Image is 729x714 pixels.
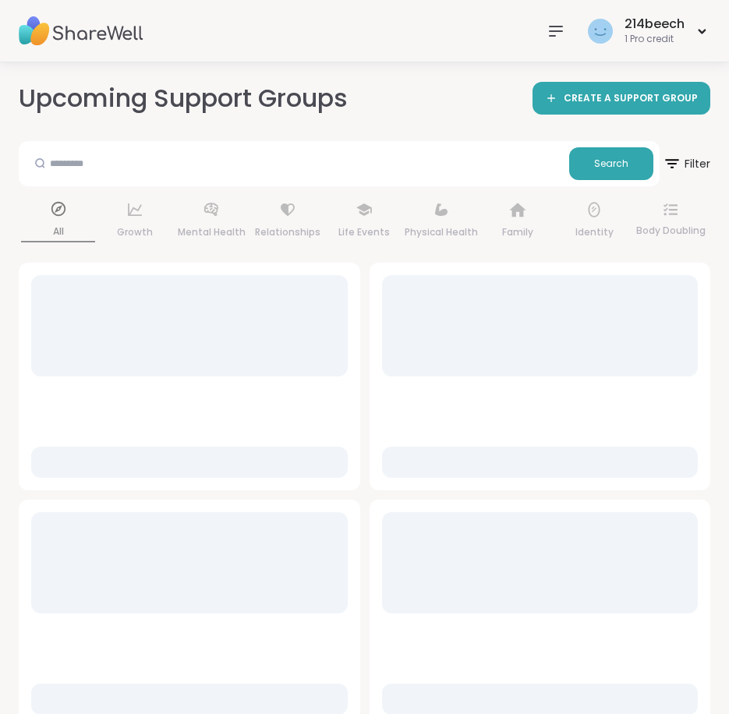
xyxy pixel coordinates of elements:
[625,16,685,33] div: 214beech
[569,147,653,180] button: Search
[663,145,710,182] span: Filter
[533,82,710,115] a: CREATE A SUPPORT GROUP
[564,92,698,105] span: CREATE A SUPPORT GROUP
[19,4,143,58] img: ShareWell Nav Logo
[594,157,628,171] span: Search
[625,33,685,46] div: 1 Pro credit
[19,81,348,116] h2: Upcoming Support Groups
[588,19,613,44] img: 214beech
[663,141,710,186] button: Filter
